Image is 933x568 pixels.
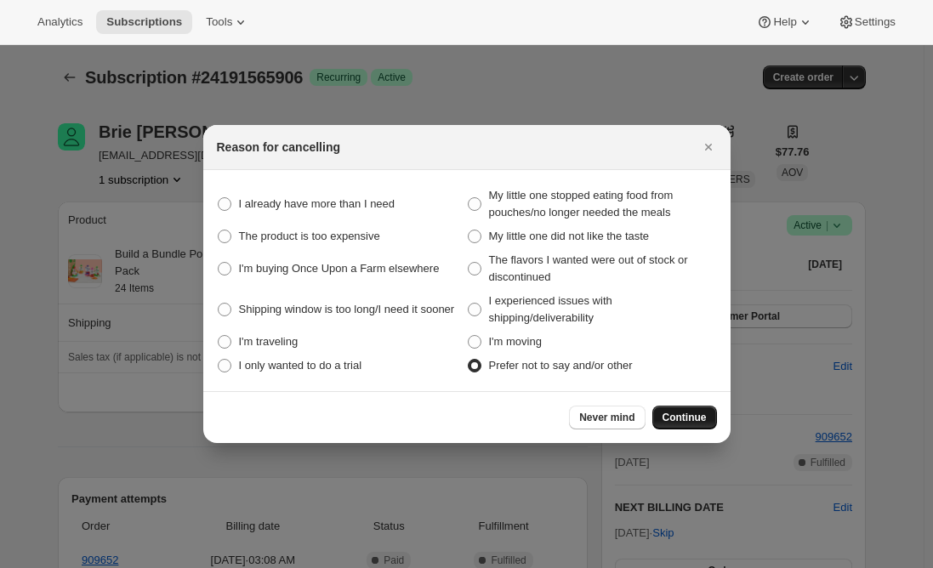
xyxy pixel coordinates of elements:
[489,189,674,219] span: My little one stopped eating food from pouches/no longer needed the meals
[239,335,299,348] span: I'm traveling
[579,411,634,424] span: Never mind
[828,10,906,34] button: Settings
[569,406,645,429] button: Never mind
[206,15,232,29] span: Tools
[773,15,796,29] span: Help
[27,10,93,34] button: Analytics
[239,230,380,242] span: The product is too expensive
[239,359,362,372] span: I only wanted to do a trial
[489,359,633,372] span: Prefer not to say and/or other
[239,197,395,210] span: I already have more than I need
[652,406,717,429] button: Continue
[489,230,650,242] span: My little one did not like the taste
[217,139,340,156] h2: Reason for cancelling
[37,15,82,29] span: Analytics
[697,135,720,159] button: Close
[663,411,707,424] span: Continue
[196,10,259,34] button: Tools
[489,335,542,348] span: I'm moving
[489,253,688,283] span: The flavors I wanted were out of stock or discontinued
[489,294,612,324] span: I experienced issues with shipping/deliverability
[746,10,823,34] button: Help
[239,262,440,275] span: I'm buying Once Upon a Farm elsewhere
[96,10,192,34] button: Subscriptions
[106,15,182,29] span: Subscriptions
[239,303,455,315] span: Shipping window is too long/I need it sooner
[855,15,896,29] span: Settings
